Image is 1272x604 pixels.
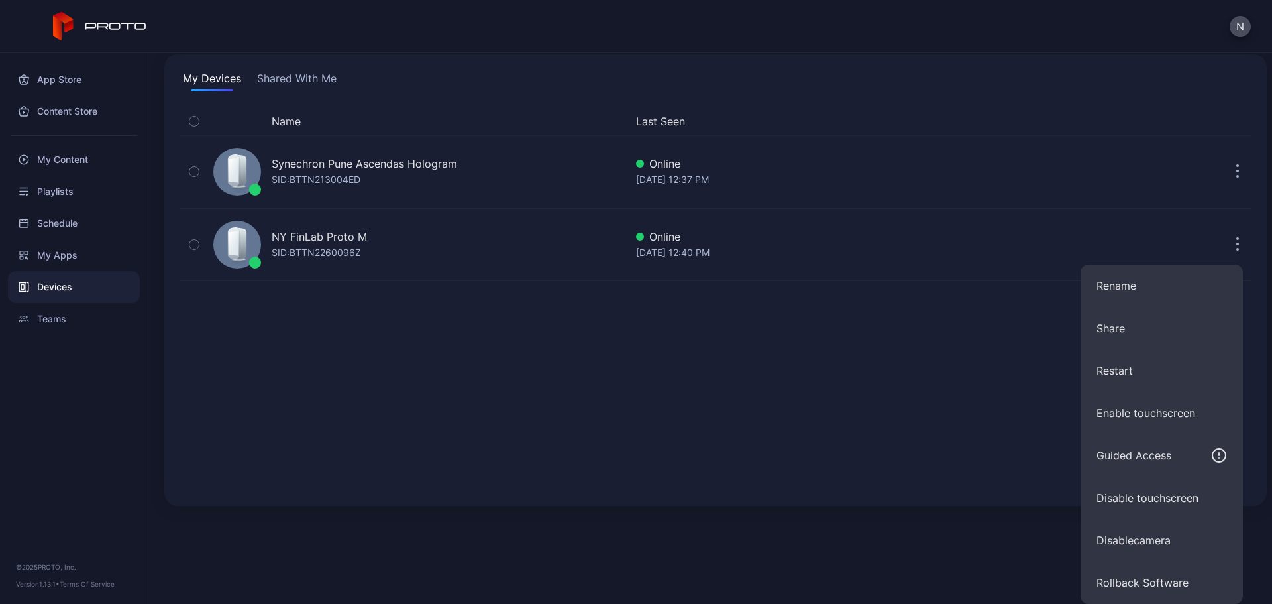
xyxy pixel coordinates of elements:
[272,156,457,172] div: Synechron Pune Ascendas Hologram
[636,113,1079,129] button: Last Seen
[8,95,140,127] a: Content Store
[636,172,1084,188] div: [DATE] 12:37 PM
[1081,562,1243,604] button: Rollback Software
[8,239,140,271] a: My Apps
[8,144,140,176] a: My Content
[1081,265,1243,307] button: Rename
[1230,16,1251,37] button: N
[180,70,244,91] button: My Devices
[8,64,140,95] a: App Store
[636,229,1084,245] div: Online
[1081,434,1243,477] button: Guided Access
[1089,113,1208,129] div: Update Device
[272,113,301,129] button: Name
[254,70,339,91] button: Shared With Me
[1224,113,1251,129] div: Options
[1081,392,1243,434] button: Enable touchscreen
[272,245,361,261] div: SID: BTTN2260096Z
[272,229,367,245] div: NY FinLab Proto M
[60,580,115,588] a: Terms Of Service
[1081,307,1243,349] button: Share
[636,156,1084,172] div: Online
[8,176,140,208] a: Playlists
[1081,477,1243,519] button: Disable touchscreen
[16,562,132,572] div: © 2025 PROTO, Inc.
[1096,448,1171,463] div: Guided Access
[8,303,140,335] a: Teams
[1081,519,1243,562] button: Disablecamera
[16,580,60,588] span: Version 1.13.1 •
[8,271,140,303] a: Devices
[8,208,140,239] a: Schedule
[272,172,360,188] div: SID: BTTN213004ED
[1081,349,1243,392] button: Restart
[636,245,1084,261] div: [DATE] 12:40 PM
